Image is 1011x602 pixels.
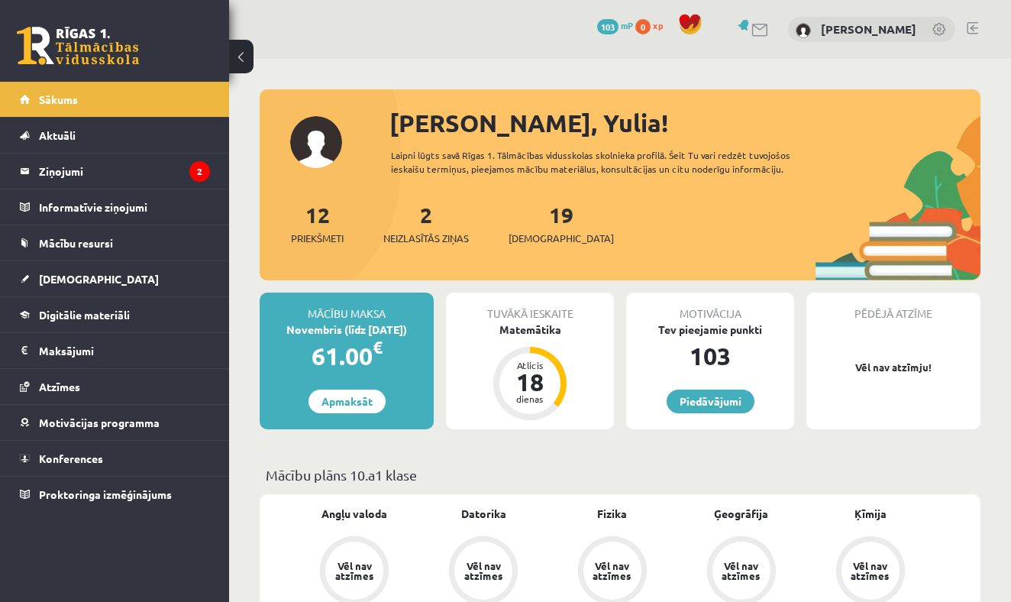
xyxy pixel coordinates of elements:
[321,506,387,522] a: Angļu valoda
[383,201,469,246] a: 2Neizlasītās ziņas
[621,19,633,31] span: mP
[389,105,980,141] div: [PERSON_NAME], Yulia!
[383,231,469,246] span: Neizlasītās ziņas
[39,380,80,393] span: Atzīmes
[461,506,506,522] a: Datorika
[626,338,794,374] div: 103
[20,82,210,117] a: Sākums
[507,394,553,403] div: dienas
[20,189,210,225] a: Informatīvie ziņojumi
[509,231,614,246] span: [DEMOGRAPHIC_DATA]
[39,451,103,465] span: Konferences
[821,21,916,37] a: [PERSON_NAME]
[20,297,210,332] a: Digitālie materiāli
[462,561,505,581] div: Vēl nav atzīmes
[635,19,651,34] span: 0
[446,293,614,322] div: Tuvākā ieskaite
[291,201,344,246] a: 12Priekšmeti
[260,322,434,338] div: Novembris (līdz [DATE])
[20,118,210,153] a: Aktuāli
[391,148,823,176] div: Laipni lūgts savā Rīgas 1. Tālmācības vidusskolas skolnieka profilā. Šeit Tu vari redzēt tuvojošo...
[597,19,633,31] a: 103 mP
[714,506,768,522] a: Ģeogrāfija
[796,23,811,38] img: Yulia Gorbacheva
[626,293,794,322] div: Motivācija
[189,161,210,182] i: 2
[597,506,627,522] a: Fizika
[446,322,614,422] a: Matemātika Atlicis 18 dienas
[446,322,614,338] div: Matemātika
[17,27,139,65] a: Rīgas 1. Tālmācības vidusskola
[373,336,383,358] span: €
[635,19,670,31] a: 0 xp
[39,154,210,189] legend: Ziņojumi
[854,506,887,522] a: Ķīmija
[720,561,763,581] div: Vēl nav atzīmes
[509,201,614,246] a: 19[DEMOGRAPHIC_DATA]
[626,322,794,338] div: Tev pieejamie punkti
[20,405,210,440] a: Motivācijas programma
[39,92,78,106] span: Sākums
[39,308,130,322] span: Digitālie materiāli
[20,441,210,476] a: Konferences
[39,272,159,286] span: [DEMOGRAPHIC_DATA]
[333,561,376,581] div: Vēl nav atzīmes
[20,477,210,512] a: Proktoringa izmēģinājums
[39,236,113,250] span: Mācību resursi
[597,19,619,34] span: 103
[20,333,210,368] a: Maksājumi
[20,369,210,404] a: Atzīmes
[20,154,210,189] a: Ziņojumi2
[591,561,634,581] div: Vēl nav atzīmes
[260,338,434,374] div: 61.00
[39,189,210,225] legend: Informatīvie ziņojumi
[291,231,344,246] span: Priekšmeti
[39,128,76,142] span: Aktuāli
[39,416,160,429] span: Motivācijas programma
[20,261,210,296] a: [DEMOGRAPHIC_DATA]
[266,464,974,485] p: Mācību plāns 10.a1 klase
[653,19,663,31] span: xp
[507,361,553,370] div: Atlicis
[806,293,980,322] div: Pēdējā atzīme
[667,390,754,413] a: Piedāvājumi
[39,487,172,501] span: Proktoringa izmēģinājums
[39,333,210,368] legend: Maksājumi
[308,390,386,413] a: Apmaksāt
[507,370,553,394] div: 18
[814,360,973,375] p: Vēl nav atzīmju!
[20,225,210,261] a: Mācību resursi
[849,561,892,581] div: Vēl nav atzīmes
[260,293,434,322] div: Mācību maksa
